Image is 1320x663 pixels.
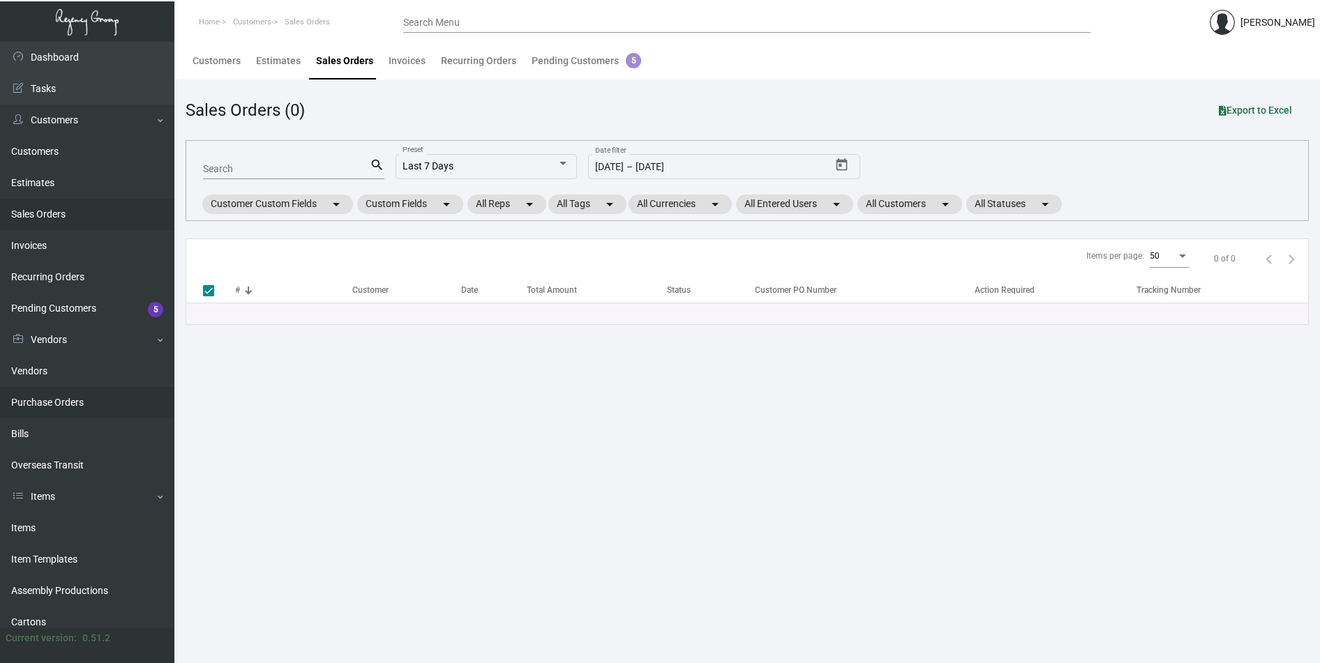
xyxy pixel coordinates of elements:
[235,284,352,296] div: #
[285,17,330,26] span: Sales Orders
[937,196,954,213] mat-icon: arrow_drop_down
[186,98,305,123] div: Sales Orders (0)
[975,284,1035,296] div: Action Required
[667,284,748,296] div: Status
[667,284,691,296] div: Status
[235,284,240,296] div: #
[316,54,373,68] div: Sales Orders
[966,195,1062,214] mat-chip: All Statuses
[438,196,455,213] mat-icon: arrow_drop_down
[370,157,384,174] mat-icon: search
[352,284,461,296] div: Customer
[357,195,463,214] mat-chip: Custom Fields
[1258,247,1280,270] button: Previous page
[527,284,667,296] div: Total Amount
[1219,105,1292,116] span: Export to Excel
[857,195,962,214] mat-chip: All Customers
[1137,284,1308,296] div: Tracking Number
[1150,251,1160,261] span: 50
[1037,196,1053,213] mat-icon: arrow_drop_down
[521,196,538,213] mat-icon: arrow_drop_down
[441,54,516,68] div: Recurring Orders
[755,284,837,296] div: Customer PO Number
[1137,284,1201,296] div: Tracking Number
[1214,252,1236,265] div: 0 of 0
[975,284,1137,296] div: Action Required
[548,195,627,214] mat-chip: All Tags
[629,195,732,214] mat-chip: All Currencies
[707,196,723,213] mat-icon: arrow_drop_down
[328,196,345,213] mat-icon: arrow_drop_down
[389,54,426,68] div: Invoices
[199,17,220,26] span: Home
[636,162,751,173] input: End date
[1208,98,1303,123] button: Export to Excel
[193,54,241,68] div: Customers
[6,631,77,646] div: Current version:
[1210,10,1235,35] img: admin@bootstrapmaster.com
[627,162,633,173] span: –
[1150,252,1189,261] mat-select: Items per page:
[755,284,974,296] div: Customer PO Number
[736,195,853,214] mat-chip: All Entered Users
[830,154,853,176] button: Open calendar
[1086,250,1144,262] div: Items per page:
[1240,15,1315,30] div: [PERSON_NAME]
[601,196,618,213] mat-icon: arrow_drop_down
[233,17,271,26] span: Customers
[461,284,527,296] div: Date
[352,284,389,296] div: Customer
[256,54,301,68] div: Estimates
[1280,247,1303,270] button: Next page
[527,284,577,296] div: Total Amount
[467,195,546,214] mat-chip: All Reps
[828,196,845,213] mat-icon: arrow_drop_down
[403,160,453,172] span: Last 7 Days
[532,54,641,68] div: Pending Customers
[461,284,478,296] div: Date
[82,631,110,646] div: 0.51.2
[595,162,624,173] input: Start date
[202,195,353,214] mat-chip: Customer Custom Fields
